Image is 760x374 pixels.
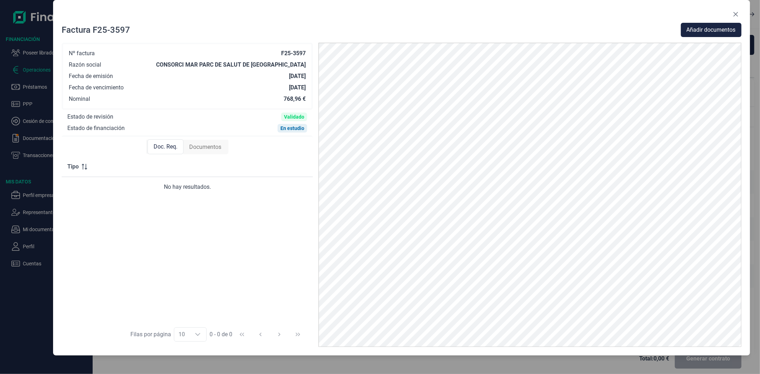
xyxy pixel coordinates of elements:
[67,183,307,191] div: No hay resultados.
[189,328,206,341] div: Choose
[271,326,288,343] button: Next Page
[154,142,177,151] span: Doc. Req.
[189,143,221,151] span: Documentos
[69,61,101,68] div: Razón social
[289,73,306,80] div: [DATE]
[156,61,306,68] div: CONSORCI MAR PARC DE SALUT DE [GEOGRAPHIC_DATA]
[284,95,306,103] div: 768,96 €
[681,23,741,37] button: Añadir documentos
[280,125,304,131] div: En estudio
[289,326,306,343] button: Last Page
[284,114,304,120] div: Validado
[210,332,232,337] span: 0 - 0 de 0
[67,162,79,171] span: Tipo
[183,140,227,154] div: Documentos
[69,73,113,80] div: Fecha de emisión
[252,326,269,343] button: Previous Page
[67,125,125,132] div: Estado de financiación
[69,50,95,57] div: Nº factura
[62,24,130,36] div: Factura F25-3597
[289,84,306,91] div: [DATE]
[233,326,250,343] button: First Page
[69,95,90,103] div: Nominal
[730,9,741,20] button: Close
[281,50,306,57] div: F25-3597
[687,26,736,34] span: Añadir documentos
[130,330,171,339] div: Filas por página
[67,113,113,120] div: Estado de revisión
[69,84,124,91] div: Fecha de vencimiento
[148,139,183,154] div: Doc. Req.
[319,43,741,347] img: PDF Viewer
